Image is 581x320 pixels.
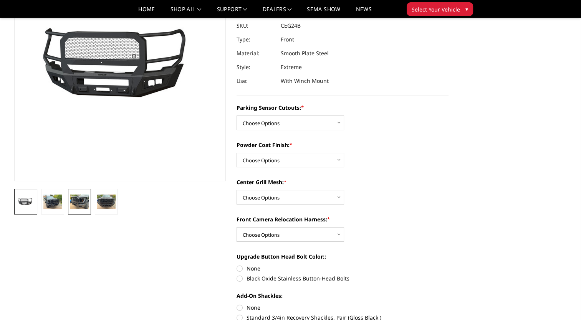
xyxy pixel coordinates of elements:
dt: Use: [237,74,275,88]
a: Home [138,7,155,18]
dt: Style: [237,60,275,74]
img: 2024-2025 GMC 2500-3500 - A2 Series - Extreme Front Bumper (winch mount) [43,195,62,208]
label: Center Grill Mesh: [237,178,449,186]
dd: CEG24B [281,19,301,33]
a: News [356,7,371,18]
dd: Smooth Plate Steel [281,46,329,60]
label: Parking Sensor Cutouts: [237,104,449,112]
label: None [237,304,449,312]
dd: Extreme [281,60,302,74]
a: shop all [170,7,202,18]
label: Black Oxide Stainless Button-Head Bolts [237,274,449,282]
img: 2024-2025 GMC 2500-3500 - A2 Series - Extreme Front Bumper (winch mount) [97,195,116,208]
dd: Front [281,33,294,46]
label: Upgrade Button Head Bolt Color:: [237,252,449,261]
a: Support [217,7,247,18]
dt: Material: [237,46,275,60]
span: ▾ [465,5,468,13]
a: SEMA Show [307,7,340,18]
img: 2024-2025 GMC 2500-3500 - A2 Series - Extreme Front Bumper (winch mount) [70,195,89,208]
span: Select Your Vehicle [412,5,460,13]
label: None [237,264,449,272]
a: Dealers [263,7,292,18]
label: Front Camera Relocation Harness: [237,215,449,223]
label: Add-On Shackles: [237,292,449,300]
dd: With Winch Mount [281,74,329,88]
label: Powder Coat Finish: [237,141,449,149]
button: Select Your Vehicle [407,2,473,16]
dt: SKU: [237,19,275,33]
dt: Type: [237,33,275,46]
img: 2024-2025 GMC 2500-3500 - A2 Series - Extreme Front Bumper (winch mount) [17,198,35,206]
